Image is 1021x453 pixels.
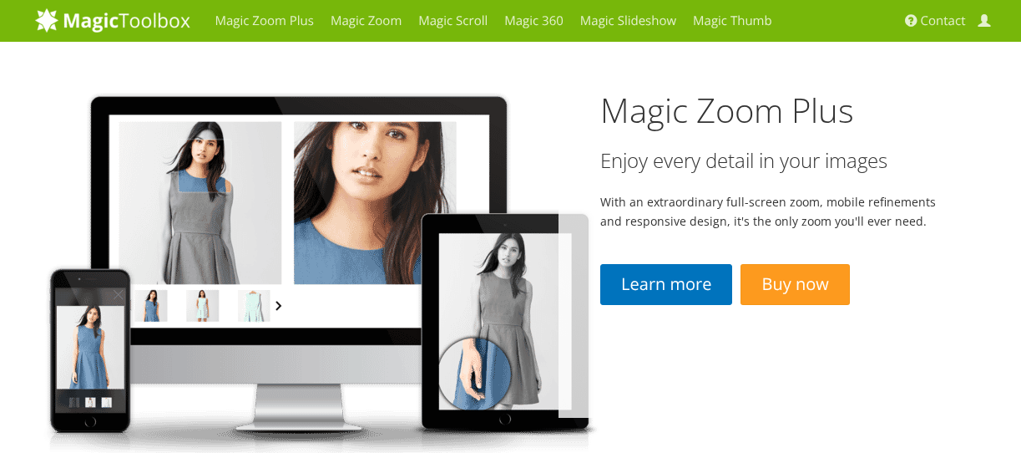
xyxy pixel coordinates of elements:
[921,13,966,29] span: Contact
[35,8,190,33] img: MagicToolbox.com - Image tools for your website
[600,87,854,133] a: Magic Zoom Plus
[740,264,849,305] a: Buy now
[600,192,945,231] p: With an extraordinary full-screen zoom, mobile refinements and responsive design, it's the only z...
[600,264,732,305] a: Learn more
[600,150,945,171] h3: Enjoy every detail in your images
